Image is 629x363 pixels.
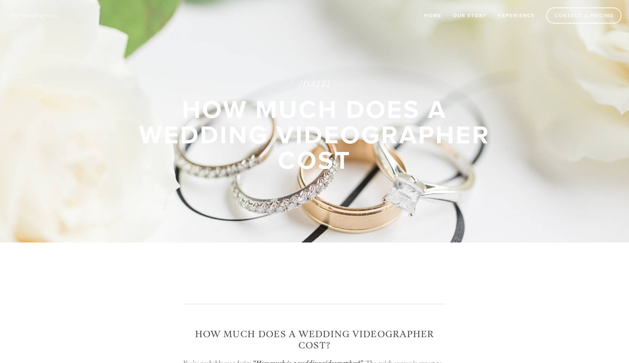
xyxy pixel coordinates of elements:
[124,96,505,173] div: How Much Does a Wedding Videographer Cost
[183,329,446,351] h2: How Much Does a Wedding Videographer Cost?
[419,9,447,22] a: Home
[124,79,505,89] time: [DATE]
[7,10,60,21] img: Wisconsin Wedding Videographer
[493,9,540,22] a: Experience
[448,9,492,22] a: Our Story
[546,7,622,24] a: Contact & Pricing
